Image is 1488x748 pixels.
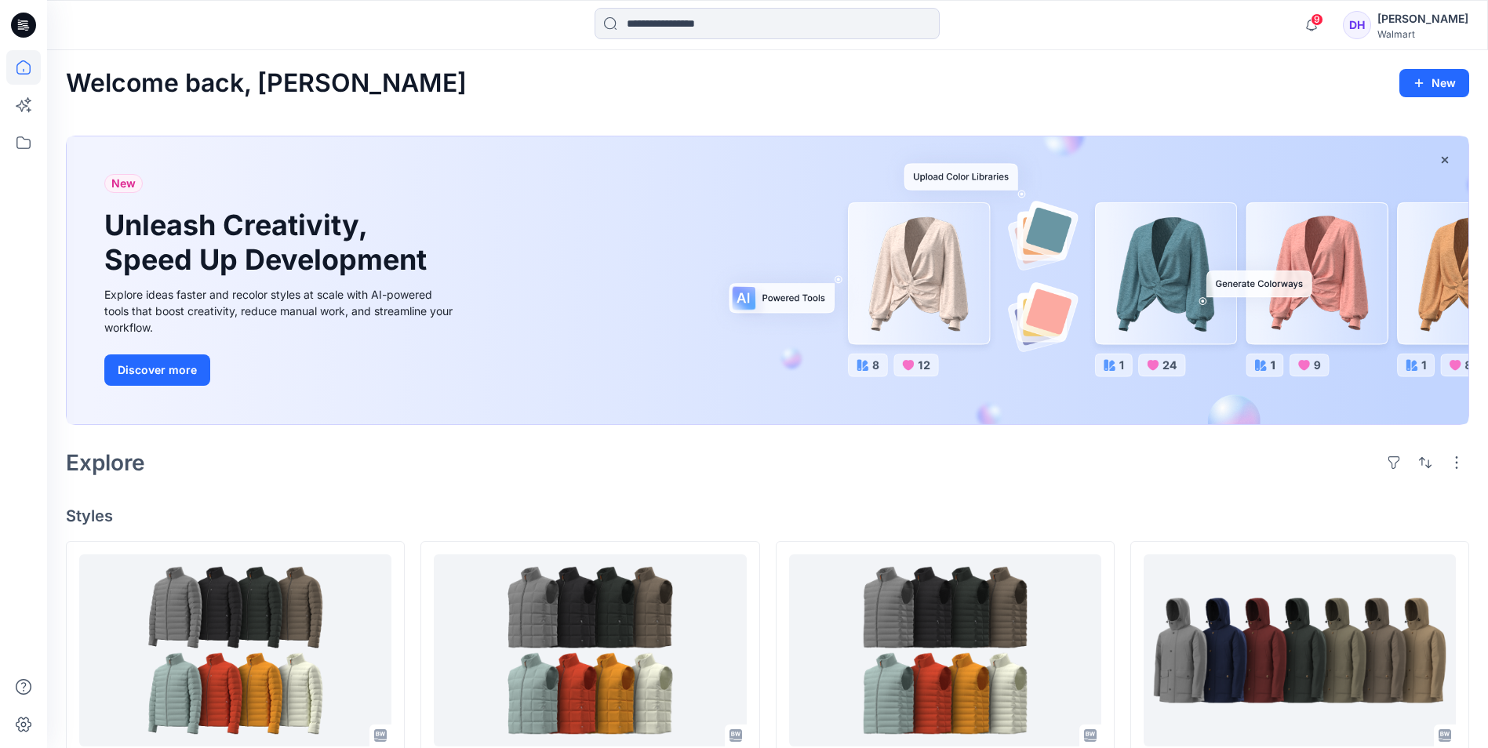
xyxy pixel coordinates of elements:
button: New [1399,69,1469,97]
a: DHG26D-MO0015 OZARK TRAIL LIGHT WIGHT PUFFER VEST OPT 2 [434,554,746,746]
span: New [111,174,136,193]
a: Discover more [104,354,457,386]
div: DH [1343,11,1371,39]
button: Discover more [104,354,210,386]
h2: Explore [66,450,145,475]
a: DHG26D-MO0014 OZARK TRAIL LIGHT WIGHT PUFFER VEST OPT 1 [789,554,1101,746]
h2: Welcome back, [PERSON_NAME] [66,69,467,98]
h4: Styles [66,507,1469,525]
h1: Unleash Creativity, Speed Up Development [104,209,434,276]
div: [PERSON_NAME] [1377,9,1468,28]
div: Explore ideas faster and recolor styles at scale with AI-powered tools that boost creativity, red... [104,286,457,336]
div: Walmart [1377,28,1468,40]
a: DHG26D-MO0020-OZARK TRAIL HOODED PUFFER JACKET OPT 3 [1144,554,1456,746]
span: 9 [1311,13,1323,26]
a: DHG26D-MO0016 OZARK TRAIL LIGT WIGHT PUFFER JACKET OPT 1 [79,554,391,746]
